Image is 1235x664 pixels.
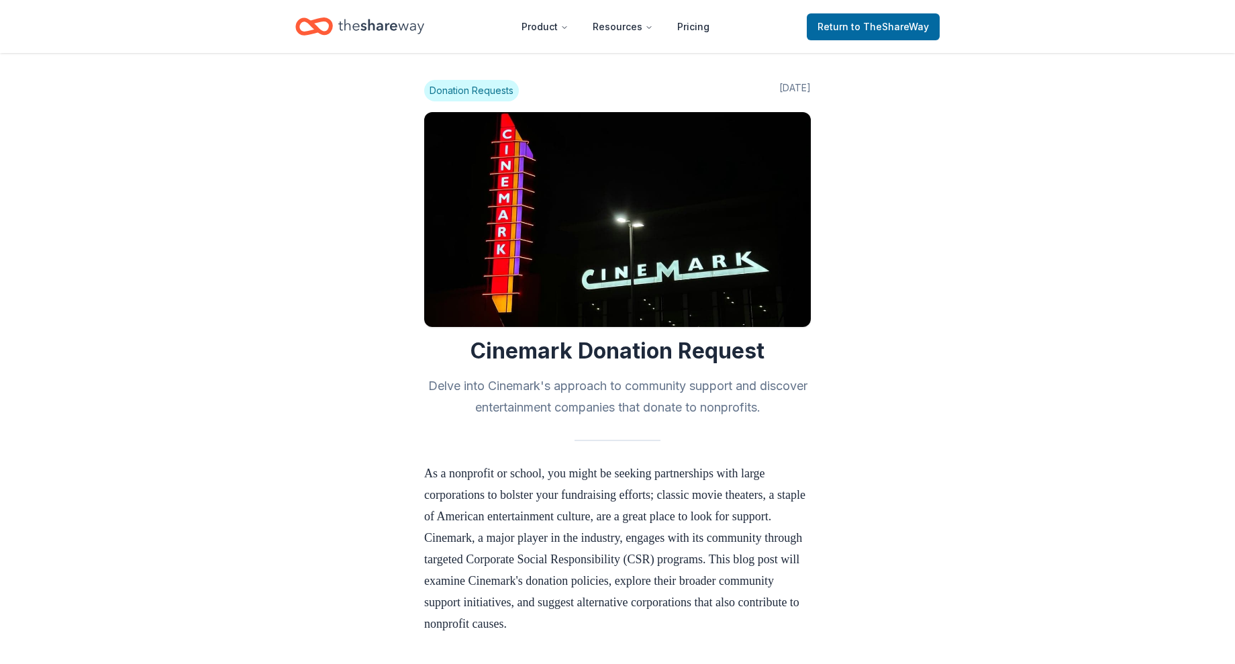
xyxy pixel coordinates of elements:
[666,13,720,40] a: Pricing
[851,21,929,32] span: to TheShareWay
[424,80,519,101] span: Donation Requests
[807,13,940,40] a: Returnto TheShareWay
[424,375,811,418] h2: Delve into Cinemark's approach to community support and discover entertainment companies that don...
[424,338,811,365] h1: Cinemark Donation Request
[779,80,811,101] span: [DATE]
[818,19,929,35] span: Return
[424,463,811,634] p: As a nonprofit or school, you might be seeking partnerships with large corporations to bolster yo...
[295,11,424,42] a: Home
[582,13,664,40] button: Resources
[511,11,720,42] nav: Main
[511,13,579,40] button: Product
[424,112,811,327] img: Image for Cinemark Donation Request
